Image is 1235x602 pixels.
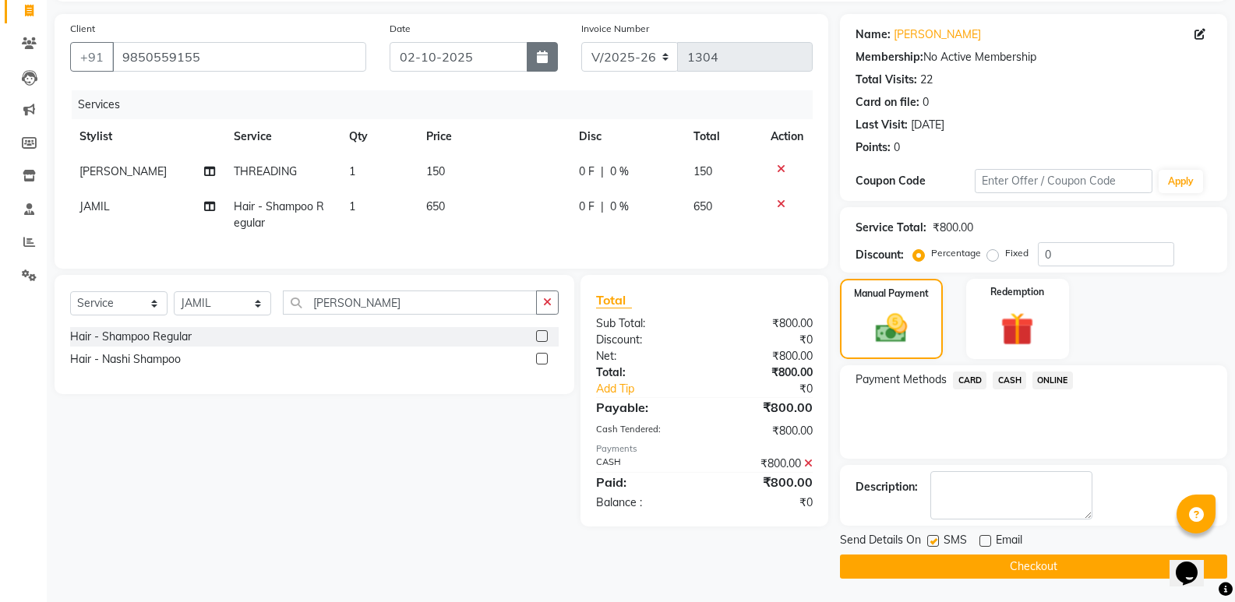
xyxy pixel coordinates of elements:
[601,164,604,180] span: |
[704,332,824,348] div: ₹0
[584,495,704,511] div: Balance :
[584,473,704,491] div: Paid:
[349,164,355,178] span: 1
[911,117,944,133] div: [DATE]
[579,199,595,215] span: 0 F
[684,119,761,154] th: Total
[856,26,891,43] div: Name:
[704,348,824,364] div: ₹800.00
[570,119,685,154] th: Disc
[1170,540,1219,586] iframe: chat widget
[894,139,900,156] div: 0
[70,22,95,36] label: Client
[693,199,712,213] span: 650
[953,371,986,389] span: CARD
[584,423,704,439] div: Cash Tendered:
[426,199,445,213] span: 650
[856,72,917,88] div: Total Visits:
[856,371,947,388] span: Payment Methods
[584,332,704,348] div: Discount:
[390,22,411,36] label: Date
[704,495,824,511] div: ₹0
[704,315,824,332] div: ₹800.00
[854,287,929,301] label: Manual Payment
[704,364,824,381] div: ₹800.00
[856,94,919,111] div: Card on file:
[584,381,725,397] a: Add Tip
[349,199,355,213] span: 1
[72,90,824,119] div: Services
[866,310,917,347] img: _cash.svg
[856,117,908,133] div: Last Visit:
[584,456,704,472] div: CASH
[584,348,704,364] div: Net:
[601,199,604,215] span: |
[704,423,824,439] div: ₹800.00
[584,398,704,417] div: Payable:
[70,351,181,368] div: Hair - Nashi Shampoo
[283,290,537,315] input: Search or Scan
[996,532,1022,551] span: Email
[840,532,921,551] span: Send Details On
[856,49,1212,65] div: No Active Membership
[704,473,824,491] div: ₹800.00
[584,315,704,332] div: Sub Total:
[693,164,712,178] span: 150
[1005,246,1029,260] label: Fixed
[923,94,929,111] div: 0
[224,119,340,154] th: Service
[920,72,933,88] div: 22
[856,247,904,263] div: Discount:
[234,164,297,178] span: THREADING
[856,173,974,189] div: Coupon Code
[856,220,926,236] div: Service Total:
[1032,371,1073,389] span: ONLINE
[856,139,891,156] div: Points:
[426,164,445,178] span: 150
[79,199,110,213] span: JAMIL
[975,169,1152,193] input: Enter Offer / Coupon Code
[417,119,570,154] th: Price
[596,442,813,456] div: Payments
[931,246,981,260] label: Percentage
[596,292,632,308] span: Total
[70,119,224,154] th: Stylist
[840,554,1227,579] button: Checkout
[856,479,918,495] div: Description:
[70,329,192,345] div: Hair - Shampoo Regular
[725,381,824,397] div: ₹0
[944,532,967,551] span: SMS
[70,42,114,72] button: +91
[579,164,595,180] span: 0 F
[990,308,1044,350] img: _gift.svg
[234,199,324,230] span: Hair - Shampoo Regular
[856,49,923,65] div: Membership:
[610,164,629,180] span: 0 %
[704,398,824,417] div: ₹800.00
[610,199,629,215] span: 0 %
[112,42,366,72] input: Search by Name/Mobile/Email/Code
[933,220,973,236] div: ₹800.00
[704,456,824,472] div: ₹800.00
[993,371,1026,389] span: CASH
[761,119,813,154] th: Action
[584,364,704,381] div: Total:
[1159,170,1203,193] button: Apply
[340,119,417,154] th: Qty
[79,164,167,178] span: [PERSON_NAME]
[894,26,981,43] a: [PERSON_NAME]
[581,22,649,36] label: Invoice Number
[990,285,1044,299] label: Redemption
